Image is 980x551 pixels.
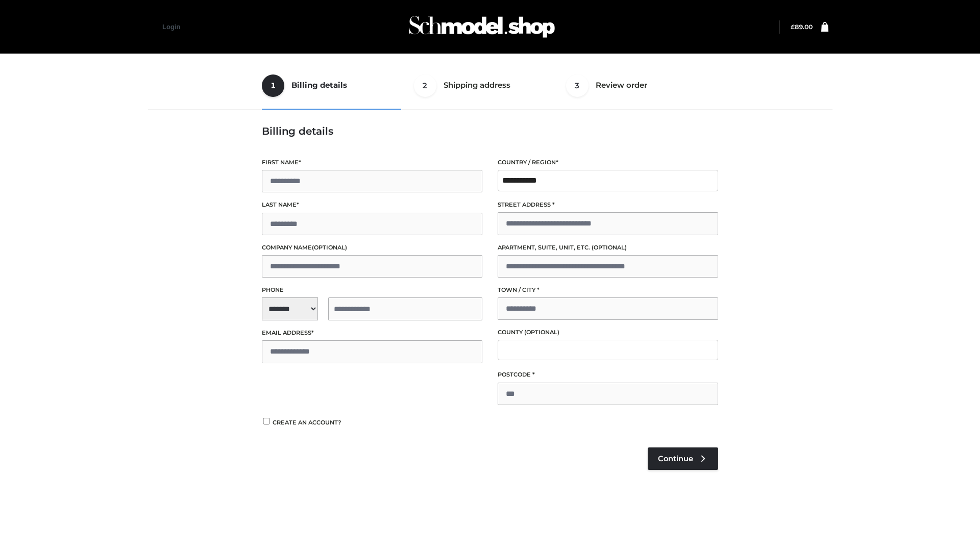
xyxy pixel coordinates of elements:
span: (optional) [312,244,347,251]
label: Email address [262,328,482,338]
h3: Billing details [262,125,718,137]
a: £89.00 [791,23,813,31]
span: Continue [658,454,693,463]
a: Login [162,23,180,31]
label: Last name [262,200,482,210]
label: Country / Region [498,158,718,167]
input: Create an account? [262,418,271,424]
span: (optional) [592,244,627,251]
span: (optional) [524,329,559,336]
span: £ [791,23,795,31]
label: Company name [262,243,482,253]
label: Phone [262,285,482,295]
label: County [498,328,718,337]
label: Street address [498,200,718,210]
img: Schmodel Admin 964 [405,7,558,47]
label: Apartment, suite, unit, etc. [498,243,718,253]
a: Continue [648,447,718,470]
label: Town / City [498,285,718,295]
label: First name [262,158,482,167]
label: Postcode [498,370,718,380]
span: Create an account? [273,419,341,426]
bdi: 89.00 [791,23,813,31]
